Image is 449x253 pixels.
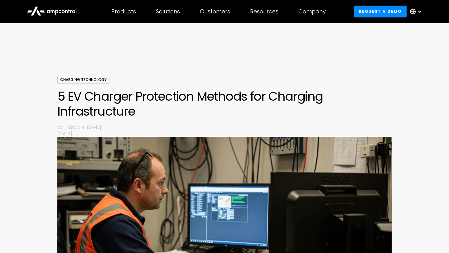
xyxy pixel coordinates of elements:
[200,8,230,15] div: Customers
[57,89,392,119] h1: 5 EV Charger Protection Methods for Charging Infrastructure
[64,124,392,130] p: [PERSON_NAME]
[57,124,64,130] p: By
[111,8,136,15] div: Products
[250,8,278,15] div: Resources
[156,8,180,15] div: Solutions
[354,6,407,17] a: Request a demo
[57,130,392,137] p: [DATE]
[298,8,326,15] div: Company
[57,76,109,84] div: Charging Technology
